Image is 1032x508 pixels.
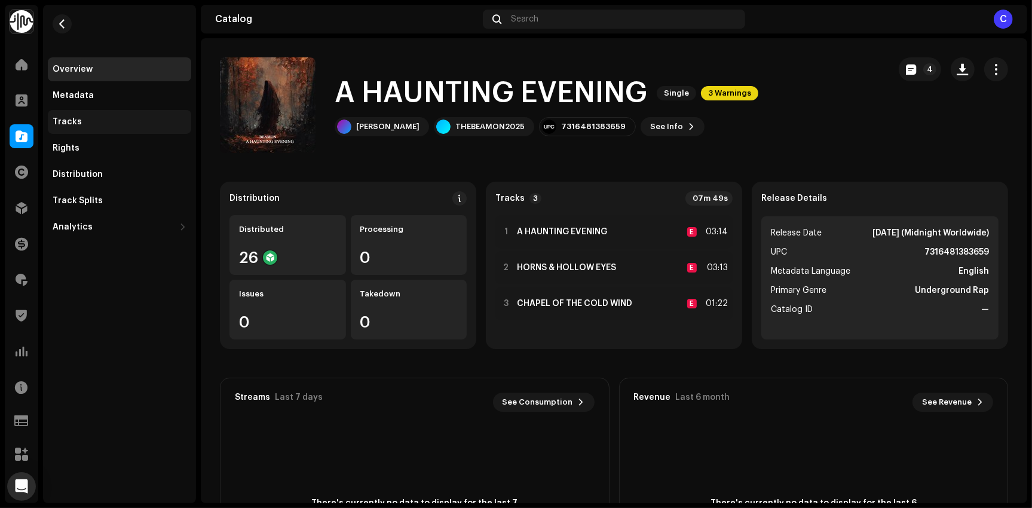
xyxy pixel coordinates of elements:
img: 0f74c21f-6d1c-4dbc-9196-dbddad53419e [10,10,33,33]
span: Search [511,14,538,24]
span: Release Date [771,226,822,240]
button: See Consumption [493,393,595,412]
div: Tracks [53,117,82,127]
span: See Info [650,115,683,139]
div: Rights [53,143,79,153]
div: C [994,10,1013,29]
div: 7316481383659 [561,122,626,131]
re-m-nav-item: Overview [48,57,191,81]
div: Distribution [229,194,280,203]
span: UPC [771,245,787,259]
div: Analytics [53,222,93,232]
strong: 7316481383659 [924,245,989,259]
span: 3 Warnings [701,86,758,100]
re-m-nav-item: Track Splits [48,189,191,213]
re-m-nav-item: Distribution [48,163,191,186]
strong: HORNS & HOLLOW EYES [517,263,616,273]
strong: Release Details [761,194,827,203]
span: See Consumption [503,390,573,414]
div: E [687,227,697,237]
p-badge: 3 [529,193,541,204]
div: Open Intercom Messenger [7,472,36,501]
div: 03:14 [702,225,728,239]
strong: Tracks [495,194,525,203]
h1: A HAUNTING EVENING [335,74,647,112]
span: Single [657,86,696,100]
div: Track Splits [53,196,103,206]
p-badge: 4 [923,63,936,75]
button: 4 [899,57,941,81]
div: Overview [53,65,93,74]
re-m-nav-item: Rights [48,136,191,160]
div: THEBEAMON2025 [455,122,525,131]
strong: English [958,264,989,279]
div: [PERSON_NAME] [356,122,419,131]
div: Takedown [360,289,458,299]
button: See Revenue [912,393,993,412]
re-m-nav-item: Metadata [48,84,191,108]
strong: — [981,302,989,317]
div: 03:13 [702,261,728,275]
div: Processing [360,225,458,234]
strong: CHAPEL OF THE COLD WIND [517,299,632,308]
div: Distribution [53,170,103,179]
div: 07m 49s [685,191,733,206]
div: Last 6 month [676,393,730,402]
re-m-nav-item: Tracks [48,110,191,134]
span: Catalog ID [771,302,813,317]
div: Catalog [215,14,478,24]
span: Primary Genre [771,283,826,298]
div: Distributed [239,225,336,234]
strong: Underground Rap [915,283,989,298]
div: Issues [239,289,336,299]
div: Revenue [634,393,671,402]
button: See Info [641,117,705,136]
re-m-nav-dropdown: Analytics [48,215,191,239]
div: Streams [235,393,270,402]
span: Metadata Language [771,264,850,279]
div: 01:22 [702,296,728,311]
strong: [DATE] (Midnight Worldwide) [872,226,989,240]
div: Metadata [53,91,94,100]
div: E [687,299,697,308]
div: E [687,263,697,273]
div: Last 7 days [275,393,323,402]
span: See Revenue [922,390,972,414]
strong: A HAUNTING EVENING [517,227,607,237]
